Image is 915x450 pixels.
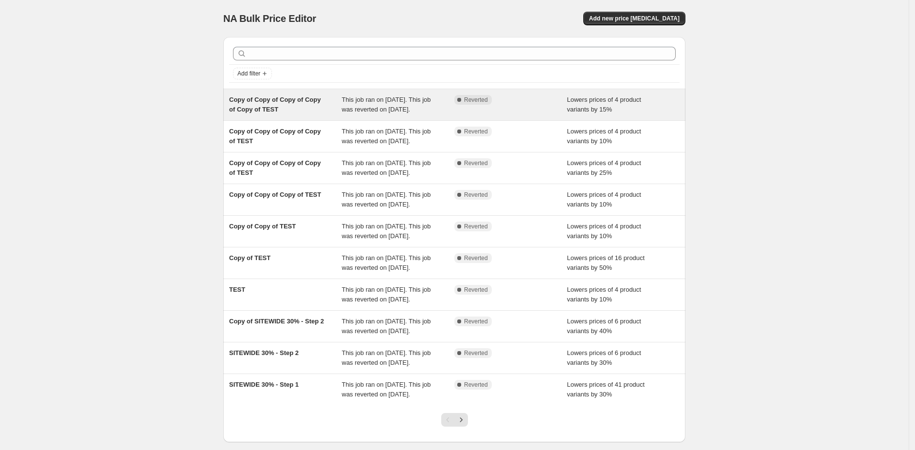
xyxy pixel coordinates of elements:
span: Lowers prices of 4 product variants by 10% [567,286,641,303]
span: This job ran on [DATE]. This job was reverted on [DATE]. [342,254,431,271]
span: Reverted [464,128,488,135]
span: This job ran on [DATE]. This job was reverted on [DATE]. [342,318,431,335]
span: This job ran on [DATE]. This job was reverted on [DATE]. [342,191,431,208]
nav: Pagination [441,413,468,427]
span: Reverted [464,381,488,389]
span: Lowers prices of 4 product variants by 10% [567,128,641,145]
span: Reverted [464,349,488,357]
span: Reverted [464,191,488,199]
span: Copy of Copy of Copy of Copy of Copy of TEST [229,96,321,113]
span: Lowers prices of 41 product variants by 30% [567,381,645,398]
span: Reverted [464,318,488,325]
span: SITEWIDE 30% - Step 2 [229,349,299,356]
span: Lowers prices of 4 product variants by 15% [567,96,641,113]
span: Reverted [464,254,488,262]
button: Next [454,413,468,427]
span: SITEWIDE 30% - Step 1 [229,381,299,388]
span: Add filter [237,70,260,77]
span: Lowers prices of 16 product variants by 50% [567,254,645,271]
span: This job ran on [DATE]. This job was reverted on [DATE]. [342,381,431,398]
span: Copy of SITEWIDE 30% - Step 2 [229,318,324,325]
span: Add new price [MEDICAL_DATA] [589,15,680,22]
span: Copy of Copy of Copy of TEST [229,191,321,198]
span: Lowers prices of 6 product variants by 40% [567,318,641,335]
span: This job ran on [DATE]. This job was reverted on [DATE]. [342,349,431,366]
span: Copy of Copy of Copy of Copy of TEST [229,128,321,145]
span: Lowers prices of 4 product variants by 10% [567,223,641,240]
span: This job ran on [DATE]. This job was reverted on [DATE]. [342,286,431,303]
button: Add new price [MEDICAL_DATA] [583,12,685,25]
span: Lowers prices of 6 product variants by 30% [567,349,641,366]
span: This job ran on [DATE]. This job was reverted on [DATE]. [342,128,431,145]
span: Lowers prices of 4 product variants by 25% [567,159,641,176]
span: Copy of Copy of TEST [229,223,296,230]
span: Lowers prices of 4 product variants by 10% [567,191,641,208]
span: This job ran on [DATE]. This job was reverted on [DATE]. [342,96,431,113]
span: TEST [229,286,245,293]
span: This job ran on [DATE]. This job was reverted on [DATE]. [342,223,431,240]
span: Copy of TEST [229,254,270,262]
span: Reverted [464,159,488,167]
button: Add filter [233,68,272,79]
span: Reverted [464,96,488,104]
span: Copy of Copy of Copy of Copy of TEST [229,159,321,176]
span: Reverted [464,286,488,294]
span: This job ran on [DATE]. This job was reverted on [DATE]. [342,159,431,176]
span: Reverted [464,223,488,230]
span: NA Bulk Price Editor [223,13,316,24]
